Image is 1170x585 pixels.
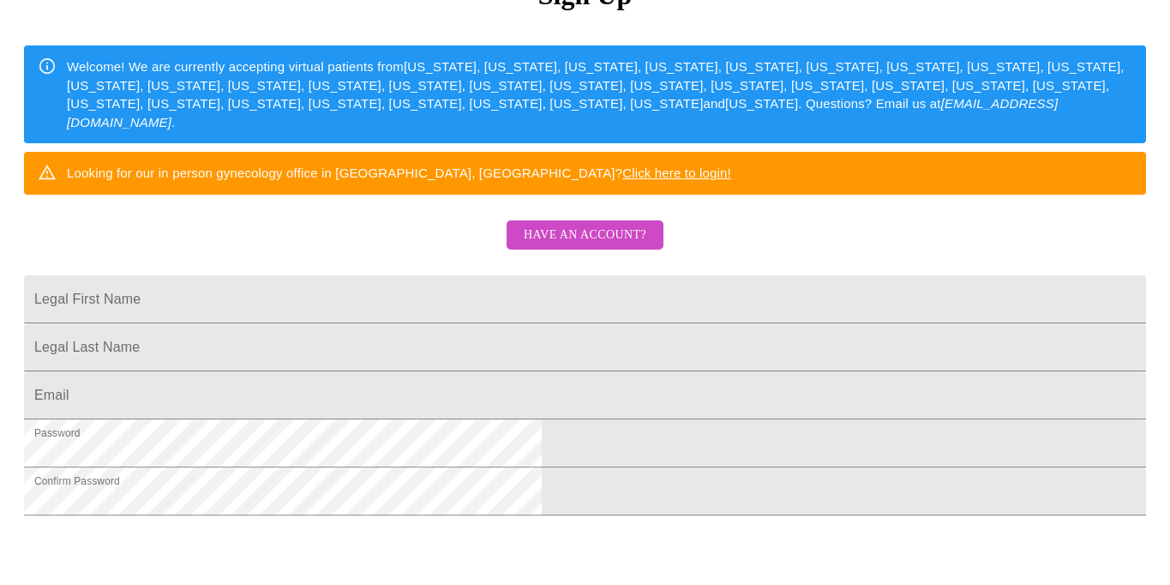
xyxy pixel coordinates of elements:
[507,220,663,250] button: Have an account?
[67,96,1058,129] em: [EMAIL_ADDRESS][DOMAIN_NAME]
[502,239,668,254] a: Have an account?
[67,51,1132,138] div: Welcome! We are currently accepting virtual patients from [US_STATE], [US_STATE], [US_STATE], [US...
[67,157,731,189] div: Looking for our in person gynecology office in [GEOGRAPHIC_DATA], [GEOGRAPHIC_DATA]?
[622,166,731,180] a: Click here to login!
[524,225,646,246] span: Have an account?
